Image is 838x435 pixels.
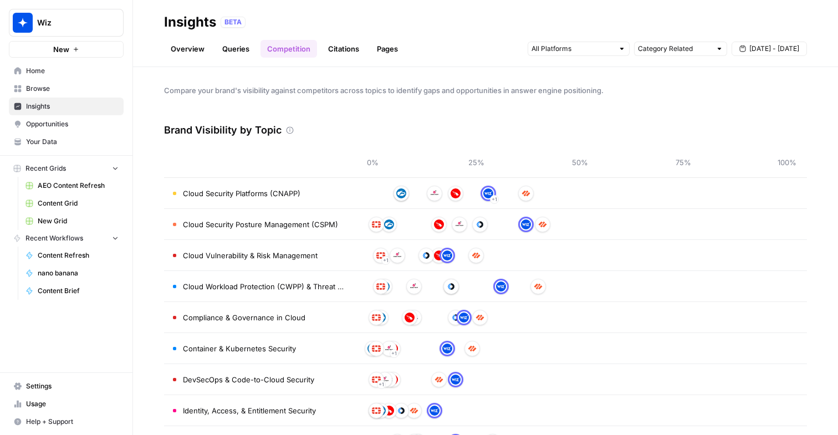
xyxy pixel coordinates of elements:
a: Settings [9,377,124,395]
input: Category Related [638,43,711,54]
img: 7mwenlefrtq62fzq8cqjkyzkmz3a [521,188,531,198]
span: Insights [26,101,119,111]
span: Compliance & Governance in Cloud [183,312,305,323]
img: 7mwenlefrtq62fzq8cqjkyzkmz3a [467,344,477,354]
span: + 1 [391,348,397,359]
a: Browse [9,80,124,98]
img: hv1t4mzblseow2zemmsjvsg3gxzu [367,344,377,354]
span: Usage [26,399,119,409]
img: 29hcooo54t044ptb8zv7egpf874e [442,250,452,260]
span: 0% [361,157,384,168]
img: 6lsbuieibtzdauhmccp52s4utqr2 [405,313,415,323]
img: hv1t4mzblseow2zemmsjvsg3gxzu [396,188,406,198]
img: gddfodh0ack4ddcgj10xzwv4nyos [384,344,394,354]
img: 29hcooo54t044ptb8zv7egpf874e [451,375,461,385]
span: + 1 [383,255,389,266]
span: New [53,44,69,55]
span: Cloud Vulnerability & Risk Management [183,250,318,261]
span: Home [26,66,119,76]
span: 50% [569,157,591,168]
span: New Grid [38,216,119,226]
span: Settings [26,381,119,391]
div: Insights [164,13,216,31]
div: BETA [221,17,246,28]
img: gddfodh0ack4ddcgj10xzwv4nyos [409,282,419,291]
span: 25% [465,157,487,168]
img: 29hcooo54t044ptb8zv7egpf874e [430,406,440,416]
button: New [9,41,124,58]
a: Queries [216,40,256,58]
a: Content Refresh [21,247,124,264]
button: [DATE] - [DATE] [732,42,807,56]
img: gddfodh0ack4ddcgj10xzwv4nyos [392,250,402,260]
span: Content Brief [38,286,119,296]
img: 29hcooo54t044ptb8zv7egpf874e [496,282,506,291]
a: Content Brief [21,282,124,300]
button: Workspace: Wiz [9,9,124,37]
img: q9ybljv7fvbc7bdnmrqqr8epf5mg [475,219,485,229]
span: 100% [776,157,798,168]
img: 7mwenlefrtq62fzq8cqjkyzkmz3a [409,406,419,416]
a: Overview [164,40,211,58]
img: q9ybljv7fvbc7bdnmrqqr8epf5mg [446,282,456,291]
span: Recent Grids [25,163,66,173]
a: Home [9,62,124,80]
span: Browse [26,84,119,94]
a: AEO Content Refresh [21,177,124,195]
img: 5ao39pf59ponc34zohpif5o3p7f5 [371,313,381,323]
span: AEO Content Refresh [38,181,119,191]
span: Content Grid [38,198,119,208]
img: 7mwenlefrtq62fzq8cqjkyzkmz3a [538,219,548,229]
span: Container & Kubernetes Security [183,343,296,354]
img: 6lsbuieibtzdauhmccp52s4utqr2 [434,219,444,229]
img: 7mwenlefrtq62fzq8cqjkyzkmz3a [471,250,481,260]
img: 6lsbuieibtzdauhmccp52s4utqr2 [451,188,461,198]
img: 5ao39pf59ponc34zohpif5o3p7f5 [371,375,381,385]
a: Insights [9,98,124,115]
span: Help + Support [26,417,119,427]
img: 6lsbuieibtzdauhmccp52s4utqr2 [384,406,394,416]
img: 29hcooo54t044ptb8zv7egpf874e [442,344,452,354]
input: All Platforms [532,43,614,54]
span: Compare your brand's visibility against competitors across topics to identify gaps and opportunit... [164,85,807,96]
button: Recent Grids [9,160,124,177]
img: 29hcooo54t044ptb8zv7egpf874e [483,188,493,198]
img: gddfodh0ack4ddcgj10xzwv4nyos [430,188,440,198]
img: 7mwenlefrtq62fzq8cqjkyzkmz3a [475,313,485,323]
a: Opportunities [9,115,124,133]
img: Wiz Logo [13,13,33,33]
img: 5ao39pf59ponc34zohpif5o3p7f5 [371,344,381,354]
span: nano banana [38,268,119,278]
img: 29hcooo54t044ptb8zv7egpf874e [521,219,531,229]
img: q9ybljv7fvbc7bdnmrqqr8epf5mg [421,250,431,260]
button: Help + Support [9,413,124,431]
span: DevSecOps & Code-to-Cloud Security [183,374,314,385]
a: New Grid [21,212,124,230]
span: [DATE] - [DATE] [749,44,799,54]
span: Cloud Security Posture Management (CSPM) [183,219,338,230]
img: 29hcooo54t044ptb8zv7egpf874e [459,313,469,323]
img: 7mwenlefrtq62fzq8cqjkyzkmz3a [434,375,444,385]
img: 7mwenlefrtq62fzq8cqjkyzkmz3a [533,282,543,291]
span: + 1 [492,194,497,205]
span: Identity, Access, & Entitlement Security [183,405,316,416]
img: 5ao39pf59ponc34zohpif5o3p7f5 [371,406,381,416]
img: gddfodh0ack4ddcgj10xzwv4nyos [454,219,464,229]
span: Wiz [37,17,104,28]
img: 6lsbuieibtzdauhmccp52s4utqr2 [434,250,444,260]
a: Usage [9,395,124,413]
a: Competition [260,40,317,58]
img: 5ao39pf59ponc34zohpif5o3p7f5 [376,282,386,291]
img: gddfodh0ack4ddcgj10xzwv4nyos [380,375,390,385]
span: Cloud Workload Protection (CWPP) & Threat Detection [183,281,344,292]
a: Your Data [9,133,124,151]
h3: Brand Visibility by Topic [164,122,282,138]
img: q9ybljv7fvbc7bdnmrqqr8epf5mg [451,313,461,323]
span: Your Data [26,137,119,147]
img: hv1t4mzblseow2zemmsjvsg3gxzu [384,219,394,229]
img: 5ao39pf59ponc34zohpif5o3p7f5 [376,250,386,260]
img: 5ao39pf59ponc34zohpif5o3p7f5 [371,219,381,229]
span: Cloud Security Platforms (CNAPP) [183,188,300,199]
a: nano banana [21,264,124,282]
span: 75% [672,157,694,168]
